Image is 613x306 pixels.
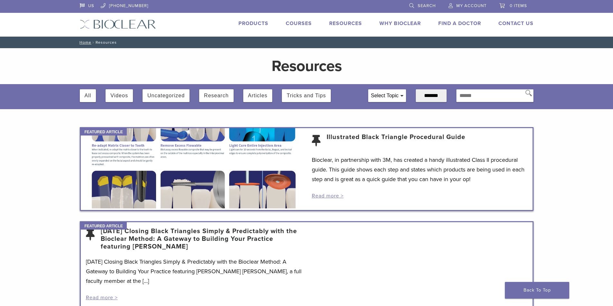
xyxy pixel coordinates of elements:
a: Illustrated Black Triangle Procedural Guide [327,133,465,149]
button: Research [204,89,228,102]
nav: Resources [75,37,538,48]
button: All [85,89,91,102]
a: Find A Doctor [438,20,481,27]
button: Uncategorized [147,89,185,102]
a: [DATE] Closing Black Triangles Simply & Predictably with the Bioclear Method: A Gateway to Buildi... [101,227,302,250]
button: Tricks and Tips [287,89,326,102]
a: Why Bioclear [379,20,421,27]
a: Read more > [312,193,344,199]
h1: Resources [157,58,456,74]
a: Contact Us [498,20,534,27]
a: Resources [329,20,362,27]
span: Search [418,3,436,8]
a: Back To Top [505,282,569,299]
span: My Account [456,3,487,8]
p: [DATE] Closing Black Triangles Simply & Predictably with the Bioclear Method: A Gateway to Buildi... [86,257,302,286]
a: Read more > [86,294,118,301]
img: Bioclear [80,20,156,29]
p: Bioclear, in partnership with 3M, has created a handy illustrated Class II procedural guide. This... [312,155,527,184]
button: Videos [110,89,128,102]
a: Products [238,20,268,27]
div: Select Topic [368,90,406,102]
a: Home [78,40,91,45]
button: Articles [248,89,267,102]
a: Courses [286,20,312,27]
span: / [91,41,96,44]
span: 0 items [510,3,527,8]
